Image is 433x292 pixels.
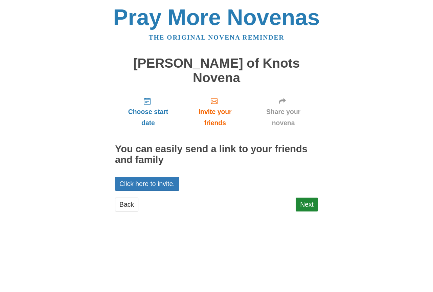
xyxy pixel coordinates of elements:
a: Pray More Novenas [113,5,320,30]
h2: You can easily send a link to your friends and family [115,144,318,165]
a: Back [115,198,138,211]
a: Click here to invite. [115,177,179,191]
a: Share your novena [249,92,318,132]
a: Choose start date [115,92,181,132]
span: Choose start date [122,106,175,129]
span: Share your novena [255,106,311,129]
a: Invite your friends [181,92,249,132]
a: Next [296,198,318,211]
a: The original novena reminder [149,34,284,41]
span: Invite your friends [188,106,242,129]
h1: [PERSON_NAME] of Knots Novena [115,56,318,85]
